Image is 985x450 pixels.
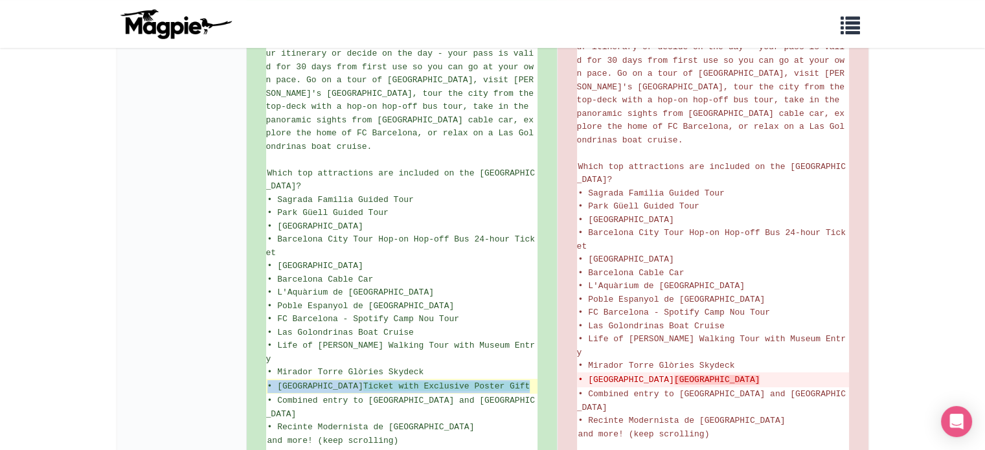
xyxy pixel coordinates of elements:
ins: • [GEOGRAPHIC_DATA] [267,380,536,393]
span: • [GEOGRAPHIC_DATA] [267,221,363,231]
span: • [GEOGRAPHIC_DATA] [578,254,674,264]
span: • Poble Espanyol de [GEOGRAPHIC_DATA] [578,295,765,304]
strong: [GEOGRAPHIC_DATA] [674,375,760,385]
span: • FC Barcelona - Spotify Camp Nou Tour [578,308,770,317]
span: • [GEOGRAPHIC_DATA] [267,261,363,271]
span: Which top attractions are included on the [GEOGRAPHIC_DATA]? [577,162,846,185]
span: • Las Golondrinas Boat Cruise [267,328,414,337]
span: • Sagrada Familia Guided Tour [578,188,725,198]
span: • Mirador Torre Glòries Skydeck [267,367,424,377]
span: Which top attractions are included on the [GEOGRAPHIC_DATA]? [266,168,535,192]
span: • Las Golondrinas Boat Cruise [578,321,725,331]
span: • Combined entry to [GEOGRAPHIC_DATA] and [GEOGRAPHIC_DATA] [266,396,535,419]
span: • Life of [PERSON_NAME] Walking Tour with Museum Entry [577,334,846,357]
span: • Park Güell Guided Tour [267,208,389,218]
span: • Barcelona Cable Car [267,275,374,284]
span: • [GEOGRAPHIC_DATA] [578,215,674,225]
span: • Barcelona City Tour Hop-on Hop-off Bus 24-hour Ticket [577,228,846,251]
span: • Barcelona City Tour Hop-on Hop-off Bus 24-hour Ticket [266,234,535,258]
span: • Life of [PERSON_NAME] Walking Tour with Museum Entry [266,341,535,364]
span: • Recinte Modernista de [GEOGRAPHIC_DATA] [267,422,475,432]
span: and more! (keep scrolling) [578,429,710,439]
span: Visit 2, 3, 4, 5, 6, or 7 top attractions of your choice and save up to 50%* compared to buying a... [266,9,539,152]
span: • Recinte Modernista de [GEOGRAPHIC_DATA] [578,416,786,425]
strong: Ticket with Exclusive Poster Gift [363,381,530,391]
span: • Barcelona Cable Car [578,268,685,278]
span: • FC Barcelona - Spotify Camp Nou Tour [267,314,459,324]
span: • Poble Espanyol de [GEOGRAPHIC_DATA] [267,301,455,311]
span: • Combined entry to [GEOGRAPHIC_DATA] and [GEOGRAPHIC_DATA] [577,389,846,412]
span: • Park Güell Guided Tour [578,201,699,211]
del: • [GEOGRAPHIC_DATA] [578,374,848,387]
span: • L'Aquàrium de [GEOGRAPHIC_DATA] [578,281,745,291]
span: • Sagrada Familia Guided Tour [267,195,414,205]
div: Open Intercom Messenger [941,406,972,437]
span: • L'Aquàrium de [GEOGRAPHIC_DATA] [267,287,434,297]
span: • Mirador Torre Glòries Skydeck [578,361,735,370]
span: Visit 2, 3, 4, 5, 6, or 7 top attractions of your choice and save up to 50%* compared to buying a... [577,3,850,145]
img: logo-ab69f6fb50320c5b225c76a69d11143b.png [117,8,234,39]
span: and more! (keep scrolling) [267,436,399,445]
